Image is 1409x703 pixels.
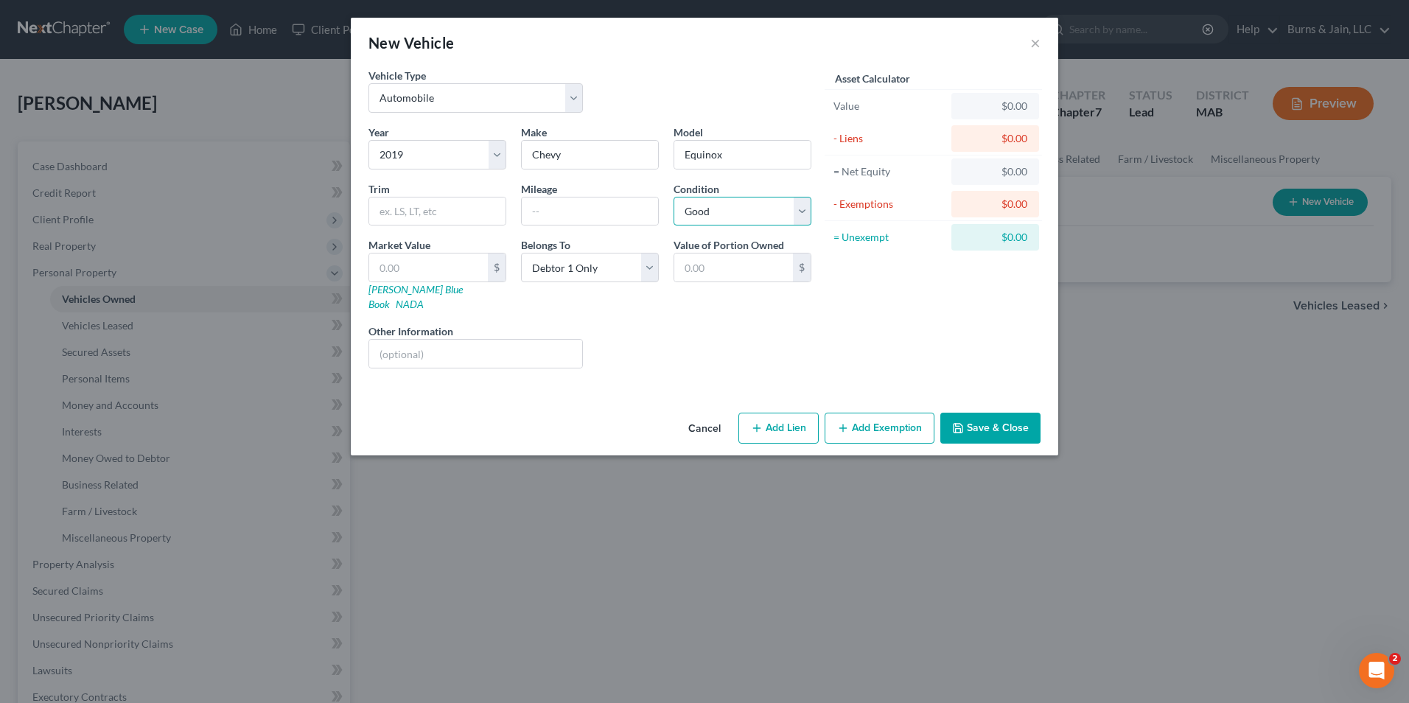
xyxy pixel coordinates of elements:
input: ex. Altima [674,141,811,169]
label: Value of Portion Owned [674,237,784,253]
label: Condition [674,181,719,197]
div: - Exemptions [833,197,945,211]
label: Market Value [368,237,430,253]
input: ex. Nissan [522,141,658,169]
button: × [1030,34,1041,52]
div: $ [793,253,811,281]
label: Year [368,125,389,140]
label: Other Information [368,323,453,339]
button: Add Lien [738,413,819,444]
label: Asset Calculator [835,71,910,86]
div: $0.00 [963,131,1027,146]
iframe: Intercom live chat [1359,653,1394,688]
button: Cancel [676,414,733,444]
div: $0.00 [963,99,1027,113]
label: Model [674,125,703,140]
div: Value [833,99,945,113]
label: Vehicle Type [368,68,426,83]
div: $0.00 [963,197,1027,211]
div: - Liens [833,131,945,146]
span: Belongs To [521,239,570,251]
input: (optional) [369,340,582,368]
div: $ [488,253,506,281]
span: Make [521,126,547,139]
div: = Net Equity [833,164,945,179]
a: NADA [396,298,424,310]
span: 2 [1389,653,1401,665]
div: $0.00 [963,230,1027,245]
div: New Vehicle [368,32,454,53]
a: [PERSON_NAME] Blue Book [368,283,463,310]
input: ex. LS, LT, etc [369,197,506,225]
button: Save & Close [940,413,1041,444]
button: Add Exemption [825,413,934,444]
div: = Unexempt [833,230,945,245]
input: 0.00 [674,253,793,281]
label: Mileage [521,181,557,197]
input: 0.00 [369,253,488,281]
label: Trim [368,181,390,197]
input: -- [522,197,658,225]
div: $0.00 [963,164,1027,179]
